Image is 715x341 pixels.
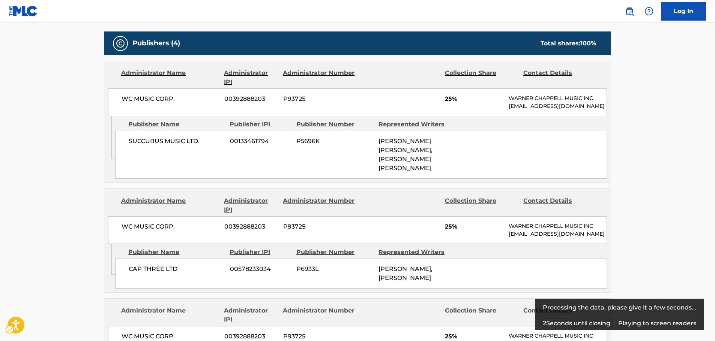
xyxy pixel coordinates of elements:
span: 25% [445,332,503,341]
p: WARNER CHAPPELL MUSIC INC [509,94,607,102]
div: Represented Writers [379,248,455,257]
p: WARNER CHAPPELL MUSIC INC [509,332,607,340]
span: 100 % [580,40,596,47]
img: help [644,7,653,16]
div: Publisher Name [128,120,224,129]
div: Collection Share [445,306,518,324]
div: Publisher IPI [230,120,291,129]
div: Publisher Name [128,248,224,257]
div: Publisher Number [296,120,373,129]
div: Contact Details [523,306,596,324]
span: 00392888203 [224,222,278,231]
span: SUCCUBUS MUSIC LTD. [129,137,224,146]
span: [PERSON_NAME] [PERSON_NAME], [PERSON_NAME] [PERSON_NAME] [379,138,433,172]
img: Publishers [116,39,125,48]
span: P93725 [283,332,356,341]
div: Administrator IPI [224,69,277,87]
div: Administrator Name [121,196,218,214]
img: MLC Logo [9,6,38,16]
div: Processing the data, please give it a few seconds... [543,299,697,317]
span: WC MUSIC CORP. [122,94,219,103]
span: 00392888203 [224,332,278,341]
div: Administrator IPI [224,196,277,214]
div: Administrator Name [121,69,218,87]
div: Collection Share [445,69,518,87]
span: CAP THREE LTD [129,265,224,274]
div: Collection Share [445,196,518,214]
img: search [625,7,634,16]
span: WC MUSIC CORP. [122,332,219,341]
span: P93725 [283,94,356,103]
span: P5696K [296,137,373,146]
div: Administrator Number [283,196,356,214]
div: Contact Details [523,196,596,214]
div: Administrator Number [283,69,356,87]
span: 25% [445,222,503,231]
h5: Publishers (4) [132,39,180,48]
span: P6933L [296,265,373,274]
p: [EMAIL_ADDRESS][DOMAIN_NAME] [509,230,607,238]
span: WC MUSIC CORP. [122,222,219,231]
span: 25% [445,94,503,103]
div: Represented Writers [379,120,455,129]
div: Administrator Number [283,306,356,324]
span: 00578233034 [230,265,291,274]
div: Administrator Name [121,306,218,324]
span: 00392888203 [224,94,278,103]
p: [EMAIL_ADDRESS][DOMAIN_NAME] [509,102,607,110]
p: WARNER CHAPPELL MUSIC INC [509,222,607,230]
span: 2 [543,320,546,327]
div: Publisher Number [296,248,373,257]
div: Contact Details [523,69,596,87]
div: Total shares: [541,39,596,48]
div: Administrator IPI [224,306,277,324]
div: Publisher IPI [230,248,291,257]
span: [PERSON_NAME], [PERSON_NAME] [379,265,433,281]
a: Log In [661,2,706,21]
span: P93725 [283,222,356,231]
span: 00133461794 [230,137,291,146]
